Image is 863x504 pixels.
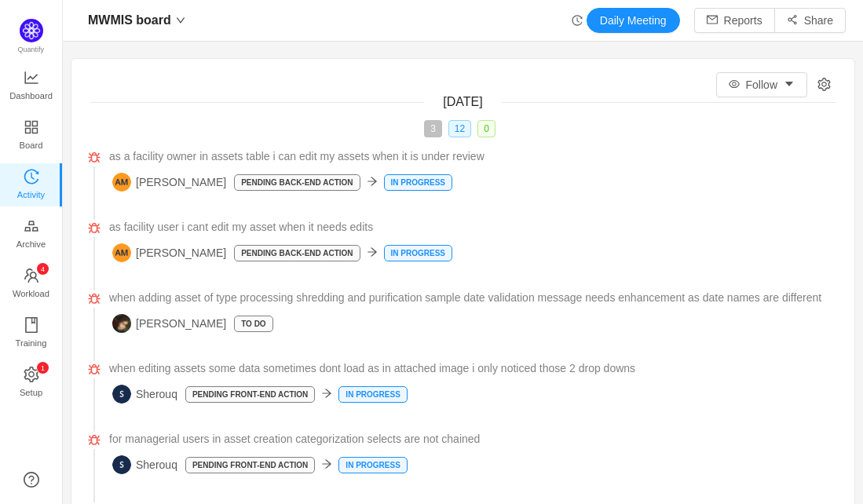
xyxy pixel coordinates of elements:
[24,71,39,102] a: Dashboard
[235,246,359,261] p: Pending Back-end Action
[339,458,406,473] p: In Progress
[24,268,39,283] i: icon: team
[18,46,45,53] span: Quantify
[24,170,39,201] a: Activity
[112,455,177,474] span: Sherouq
[367,247,378,257] i: icon: arrow-right
[24,218,39,234] i: icon: gold
[112,173,131,192] img: AM
[112,314,131,333] img: AA
[9,80,53,111] span: Dashboard
[24,472,39,488] a: icon: question-circle
[477,120,495,137] span: 0
[694,8,775,33] button: icon: mailReports
[109,148,485,165] span: as a facility owner in assets table i can edit my assets when it is under review
[109,148,836,165] a: as a facility owner in assets table i can edit my assets when it is under review
[37,263,49,275] sup: 4
[15,327,46,359] span: Training
[572,15,583,26] i: icon: history
[40,263,44,275] p: 4
[112,385,131,404] img: S
[448,120,471,137] span: 12
[109,431,836,447] a: for managerial users in asset creation categorization selects are not chained
[112,455,131,474] img: S
[112,243,131,262] img: AM
[112,173,226,192] span: [PERSON_NAME]
[17,179,45,210] span: Activity
[109,360,836,377] a: when editing assets some data sometimes dont load as in attached image i only noticed those 2 dro...
[112,314,226,333] span: [PERSON_NAME]
[321,458,332,469] i: icon: arrow-right
[443,95,482,108] span: [DATE]
[20,130,43,161] span: Board
[424,120,442,137] span: 3
[109,431,480,447] span: for managerial users in asset creation categorization selects are not chained
[24,318,39,349] a: Training
[112,385,177,404] span: Sherouq
[774,8,846,33] button: icon: share-altShare
[109,290,821,306] span: when adding asset of type processing shredding and purification sample date validation message ne...
[109,290,836,306] a: when adding asset of type processing shredding and purification sample date validation message ne...
[817,78,831,91] i: icon: setting
[16,228,46,260] span: Archive
[24,317,39,333] i: icon: book
[321,388,332,399] i: icon: arrow-right
[20,377,42,408] span: Setup
[20,19,43,42] img: Quantify
[24,70,39,86] i: icon: line-chart
[186,458,314,473] p: Pending Front-end Action
[587,8,680,33] button: Daily Meeting
[24,119,39,135] i: icon: appstore
[176,16,185,25] i: icon: down
[40,362,44,374] p: 1
[339,387,406,402] p: In Progress
[24,268,39,300] a: icon: teamWorkload
[716,72,807,97] button: icon: eyeFollowicon: caret-down
[235,175,359,190] p: Pending Back-end Action
[13,278,49,309] span: Workload
[235,316,272,331] p: To Do
[24,120,39,152] a: Board
[88,8,171,33] span: MWMIS board
[24,367,39,399] a: icon: settingSetup
[112,243,226,262] span: [PERSON_NAME]
[37,362,49,374] sup: 1
[24,367,39,382] i: icon: setting
[109,360,635,377] span: when editing assets some data sometimes dont load as in attached image i only noticed those 2 dro...
[385,246,452,261] p: In Progress
[24,219,39,250] a: Archive
[186,387,314,402] p: Pending Front-end Action
[385,175,452,190] p: In Progress
[109,219,836,236] a: as facility user i cant edit my asset when it needs edits
[24,169,39,184] i: icon: history
[367,176,378,187] i: icon: arrow-right
[109,219,373,236] span: as facility user i cant edit my asset when it needs edits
